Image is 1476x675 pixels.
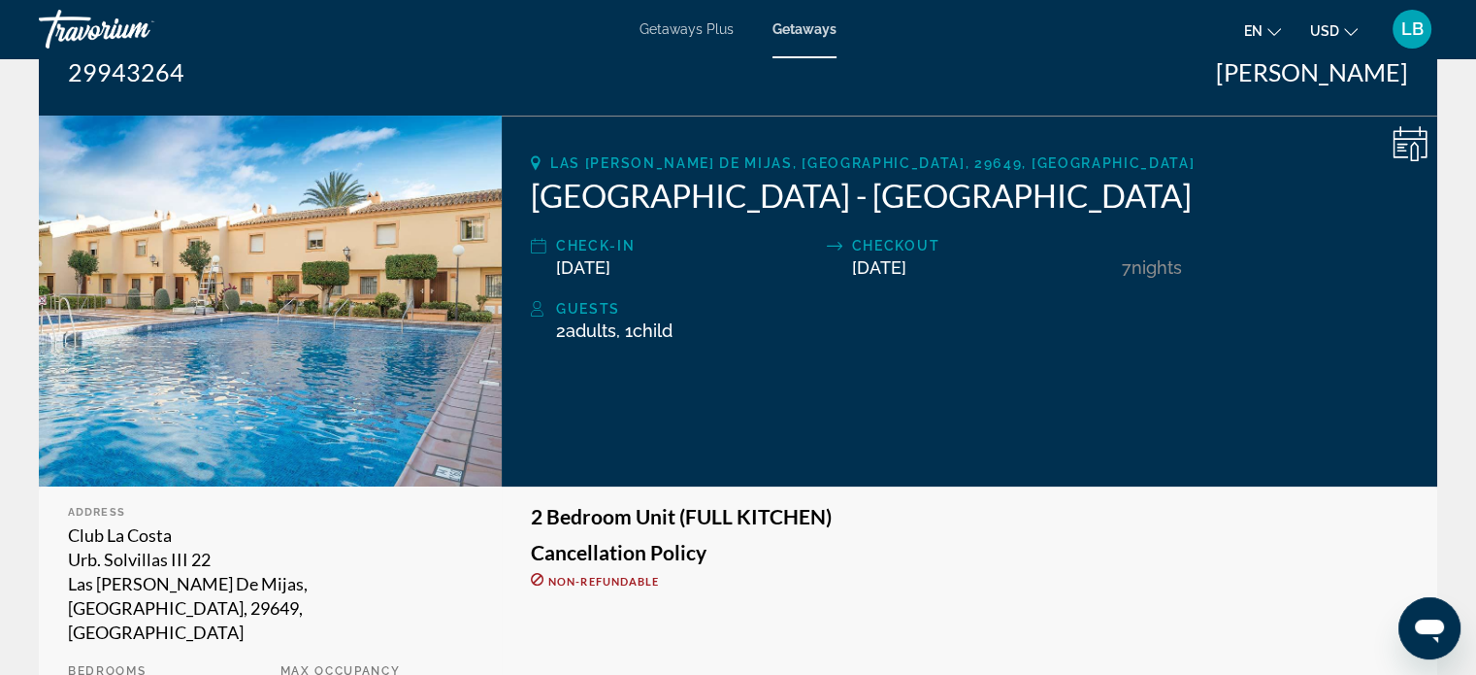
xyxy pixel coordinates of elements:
[1216,57,1408,86] div: [PERSON_NAME]
[616,321,672,341] span: , 1
[852,257,906,278] span: [DATE]
[1398,597,1460,659] iframe: Кнопка запуска окна обмена сообщениями
[1401,19,1424,39] span: LB
[1132,257,1182,278] span: Nights
[531,542,1408,563] h3: Cancellation Policy
[550,155,1195,171] span: Las [PERSON_NAME] de Mijas, [GEOGRAPHIC_DATA], 29649, [GEOGRAPHIC_DATA]
[566,321,616,341] span: Adults
[556,321,616,341] span: 2
[1310,17,1358,45] button: Change currency
[548,575,659,588] span: Non-refundable
[1244,23,1263,39] span: en
[68,57,216,86] div: 29943264
[556,257,610,278] span: [DATE]
[1387,9,1437,50] button: User Menu
[556,234,817,257] div: Check-In
[1310,23,1339,39] span: USD
[68,523,473,645] div: Club La Costa Urb. Solvillas III 22 Las [PERSON_NAME] de Mijas, [GEOGRAPHIC_DATA], 29649, [GEOGRA...
[68,506,473,519] div: Address
[556,297,1408,321] div: Guests
[772,21,836,37] a: Getaways
[531,506,1408,527] h3: 2 Bedroom Unit (FULL KITCHEN)
[633,321,672,341] span: Child
[640,21,734,37] a: Getaways Plus
[531,176,1408,215] h2: [GEOGRAPHIC_DATA] - [GEOGRAPHIC_DATA]
[1122,257,1132,278] span: 7
[1244,17,1281,45] button: Change language
[39,4,233,54] a: Travorium
[852,234,1113,257] div: Checkout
